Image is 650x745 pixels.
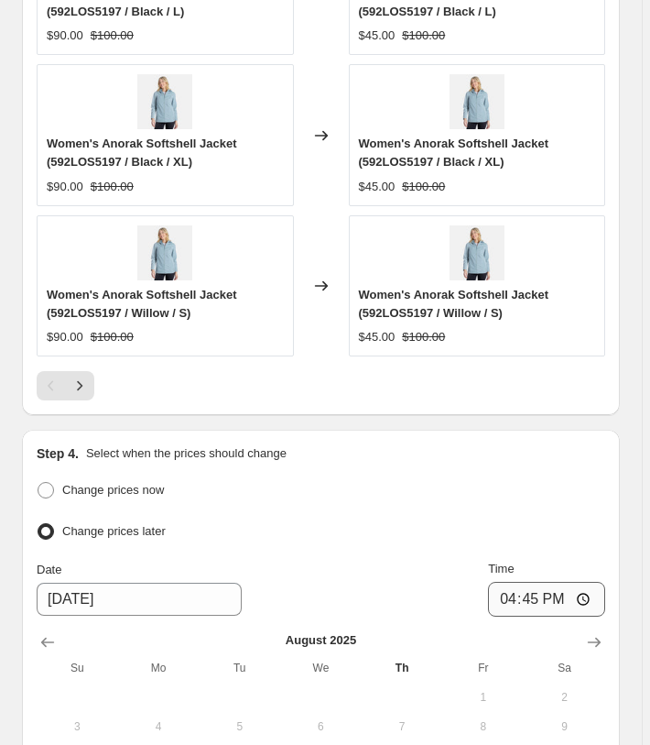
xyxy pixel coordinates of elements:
[37,371,94,400] nav: Pagination
[450,225,504,280] img: 592LOS5197WILLOW0133_FC_80x.jpg
[199,712,280,741] button: Tuesday August 5 2025
[44,661,111,675] span: Su
[443,683,525,712] button: Friday August 1 2025
[37,563,61,576] span: Date
[37,444,79,463] h2: Step 4.
[47,288,237,320] span: Women's Anorak Softshell Jacket (592LOS5197 / Willow / S)
[369,661,436,675] span: Th
[280,653,362,683] th: Wednesday
[580,628,609,657] button: Show next month, September 2025
[359,328,395,346] div: $45.00
[62,483,164,497] span: Change prices now
[91,328,134,346] strike: $100.00
[125,661,192,675] span: Mo
[137,74,192,129] img: 592LOS5197WILLOW0133_FC_80x.jpg
[118,712,200,741] button: Monday August 4 2025
[531,719,598,734] span: 9
[62,524,166,538] span: Change prices later
[488,562,514,575] span: Time
[450,690,517,705] span: 1
[369,719,436,734] span: 7
[359,27,395,45] div: $45.00
[47,328,83,346] div: $90.00
[199,653,280,683] th: Tuesday
[47,137,237,169] span: Women's Anorak Softshell Jacket (592LOS5197 / Black / XL)
[287,719,354,734] span: 6
[524,712,605,741] button: Saturday August 9 2025
[531,690,598,705] span: 2
[402,178,445,196] strike: $100.00
[450,74,504,129] img: 592LOS5197WILLOW0133_FC_80x.jpg
[488,582,605,617] input: 12:00
[362,712,443,741] button: Thursday August 7 2025
[37,653,118,683] th: Sunday
[37,583,242,616] input: 8/21/2025
[37,712,118,741] button: Sunday August 3 2025
[206,719,273,734] span: 5
[450,719,517,734] span: 8
[86,444,287,463] p: Select when the prices should change
[524,683,605,712] button: Saturday August 2 2025
[359,178,395,196] div: $45.00
[450,661,517,675] span: Fr
[65,371,94,400] button: Next
[359,137,549,169] span: Women's Anorak Softshell Jacket (592LOS5197 / Black / XL)
[137,225,192,280] img: 592LOS5197WILLOW0133_FC_80x.jpg
[402,328,445,346] strike: $100.00
[125,719,192,734] span: 4
[443,653,525,683] th: Friday
[402,27,445,45] strike: $100.00
[44,719,111,734] span: 3
[287,661,354,675] span: We
[280,712,362,741] button: Wednesday August 6 2025
[47,178,83,196] div: $90.00
[359,288,549,320] span: Women's Anorak Softshell Jacket (592LOS5197 / Willow / S)
[118,653,200,683] th: Monday
[362,653,443,683] th: Thursday
[443,712,525,741] button: Friday August 8 2025
[47,27,83,45] div: $90.00
[91,27,134,45] strike: $100.00
[524,653,605,683] th: Saturday
[531,661,598,675] span: Sa
[33,628,62,657] button: Show previous month, July 2025
[206,661,273,675] span: Tu
[91,178,134,196] strike: $100.00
